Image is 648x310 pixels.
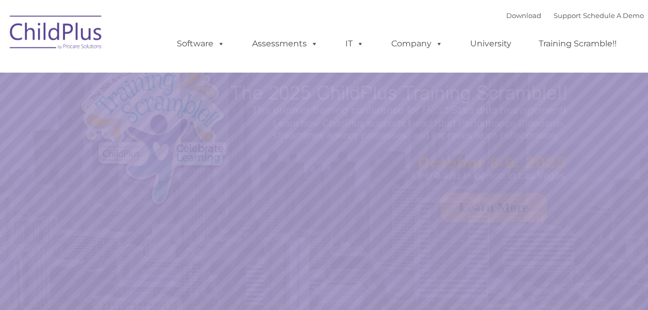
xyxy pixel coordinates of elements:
[528,33,627,54] a: Training Scramble!!
[440,193,547,222] a: Learn More
[506,11,541,20] a: Download
[460,33,522,54] a: University
[242,33,328,54] a: Assessments
[167,33,235,54] a: Software
[554,11,581,20] a: Support
[506,11,644,20] font: |
[381,33,453,54] a: Company
[335,33,374,54] a: IT
[5,8,108,60] img: ChildPlus by Procare Solutions
[583,11,644,20] a: Schedule A Demo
